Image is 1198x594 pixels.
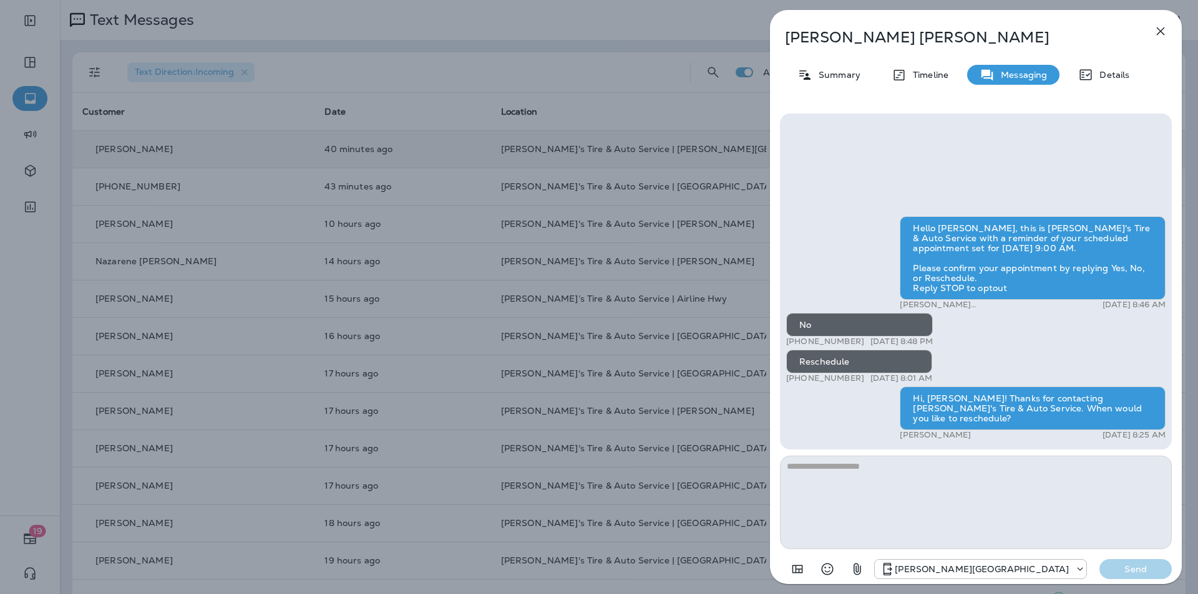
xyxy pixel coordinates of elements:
p: [DATE] 8:46 AM [1103,300,1166,310]
p: [PERSON_NAME] [PERSON_NAME] [785,29,1126,46]
div: No [786,313,933,337]
p: [PERSON_NAME] [900,430,971,440]
p: [PHONE_NUMBER] [786,337,864,347]
div: +1 (225) 283-1365 [875,562,1086,577]
p: [DATE] 8:25 AM [1103,430,1166,440]
p: Details [1093,70,1129,80]
p: [DATE] 8:01 AM [870,373,932,383]
p: [PHONE_NUMBER] [786,373,864,383]
div: Hi, [PERSON_NAME]! Thanks for contacting [PERSON_NAME]'s Tire & Auto Service. When would you like... [900,386,1166,430]
button: Select an emoji [815,557,840,582]
p: [PERSON_NAME][GEOGRAPHIC_DATA] [895,564,1069,574]
p: Summary [812,70,860,80]
div: Reschedule [786,350,932,373]
div: Hello [PERSON_NAME], this is [PERSON_NAME]'s Tire & Auto Service with a reminder of your schedule... [900,216,1166,300]
p: Timeline [907,70,948,80]
p: [PERSON_NAME][GEOGRAPHIC_DATA] [900,300,1059,310]
p: Messaging [995,70,1047,80]
button: Add in a premade template [785,557,810,582]
p: [DATE] 8:48 PM [870,337,933,347]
